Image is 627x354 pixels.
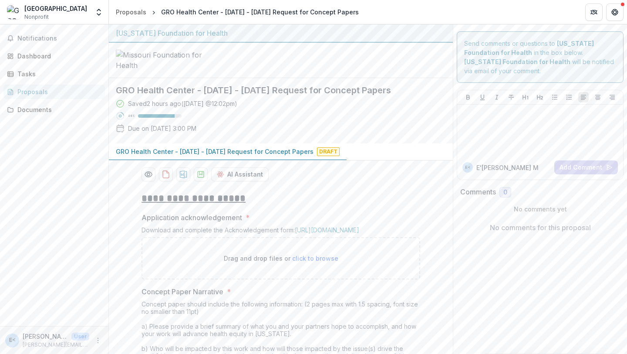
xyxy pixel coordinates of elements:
button: Preview 55d6e0f5-e159-42fd-b1f9-689451fff076-0.pdf [142,167,155,181]
div: GRO Health Center - [DATE] - [DATE] Request for Concept Papers [161,7,359,17]
div: Saved 2 hours ago ( [DATE] @ 12:02pm ) [128,99,237,108]
button: Bold [463,92,473,102]
div: Proposals [17,87,98,96]
div: [GEOGRAPHIC_DATA] [24,4,87,13]
button: Align Right [607,92,617,102]
button: download-proposal [194,167,208,181]
a: Dashboard [3,49,105,63]
h2: GRO Health Center - [DATE] - [DATE] Request for Concept Papers [116,85,432,95]
button: Partners [585,3,603,21]
button: Align Left [578,92,589,102]
div: E'Lisa Moss <elisa@grohealthcenter.org> [9,337,16,343]
p: [PERSON_NAME][EMAIL_ADDRESS][DOMAIN_NAME] [23,341,89,349]
nav: breadcrumb [112,6,362,18]
span: Notifications [17,35,101,42]
p: [PERSON_NAME] <[PERSON_NAME][EMAIL_ADDRESS][DOMAIN_NAME]> [23,332,68,341]
p: Due on [DATE] 3:00 PM [128,124,196,133]
strong: [US_STATE] Foundation for Health [464,58,570,65]
button: Align Center [593,92,603,102]
a: Documents [3,102,105,117]
button: Notifications [3,31,105,45]
img: Missouri Foundation for Health [116,50,203,71]
h2: Comments [460,188,496,196]
p: Concept Paper Narrative [142,286,223,297]
button: AI Assistant [211,167,269,181]
div: Documents [17,105,98,114]
div: E'Lisa Moss <elisa@grohealthcenter.org> [465,165,471,170]
div: Download and complete the Acknowledgement form: [142,226,420,237]
a: Proposals [3,85,105,99]
div: Proposals [116,7,146,17]
div: Dashboard [17,51,98,61]
img: GRO Health Center [7,5,21,19]
button: Ordered List [564,92,574,102]
button: Italicize [492,92,502,102]
div: Tasks [17,69,98,78]
span: 0 [503,189,507,196]
p: Application acknowledgement [142,212,242,223]
p: GRO Health Center - [DATE] - [DATE] Request for Concept Papers [116,147,313,156]
button: Heading 2 [535,92,545,102]
span: click to browse [292,255,338,262]
button: Strike [506,92,516,102]
button: download-proposal [159,167,173,181]
p: E'[PERSON_NAME] M [476,163,539,172]
a: Proposals [112,6,150,18]
p: No comments yet [460,204,620,214]
span: Draft [317,147,340,156]
div: Send comments or questions to in the box below. will be notified via email of your comment. [457,31,624,83]
div: [US_STATE] Foundation for Health [116,28,446,38]
button: Add Comment [554,160,618,174]
a: [URL][DOMAIN_NAME] [295,226,359,234]
p: 84 % [128,113,135,119]
button: Underline [477,92,488,102]
button: Bullet List [549,92,560,102]
a: Tasks [3,67,105,81]
p: Drag and drop files or [224,254,338,263]
button: Open entity switcher [93,3,105,21]
p: No comments for this proposal [490,222,591,233]
button: Heading 1 [520,92,531,102]
p: User [71,333,89,340]
button: Get Help [606,3,624,21]
button: More [93,335,103,346]
span: Nonprofit [24,13,49,21]
button: download-proposal [176,167,190,181]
